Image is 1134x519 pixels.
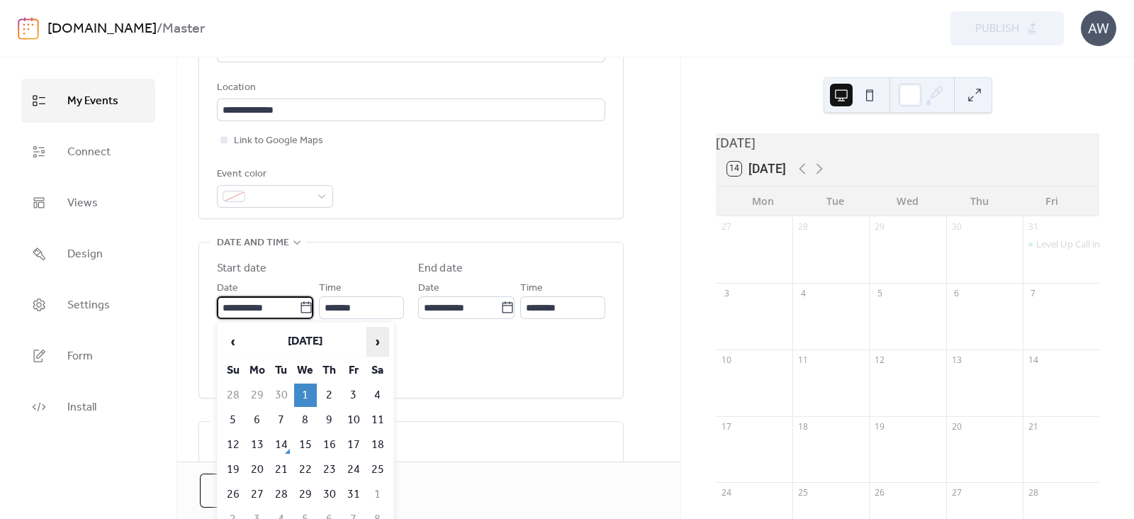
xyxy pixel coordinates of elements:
[246,458,269,481] td: 20
[200,474,293,508] button: Cancel
[217,235,289,252] span: Date and time
[67,90,118,113] span: My Events
[270,433,293,457] td: 14
[797,354,809,366] div: 11
[246,384,269,407] td: 29
[246,359,269,382] th: Mo
[1081,11,1116,46] div: AW
[1023,238,1099,250] div: Level Up Call in English
[21,79,155,123] a: My Events
[799,186,872,216] div: Tue
[222,433,245,457] td: 12
[21,385,155,429] a: Install
[716,133,1099,152] div: [DATE]
[950,287,962,299] div: 6
[217,280,238,297] span: Date
[270,458,293,481] td: 21
[67,345,93,368] span: Form
[722,158,791,179] button: 14[DATE]
[318,384,341,407] td: 2
[222,359,245,382] th: Su
[67,141,111,164] span: Connect
[727,186,799,216] div: Mon
[294,483,317,506] td: 29
[721,287,733,299] div: 3
[67,396,96,419] span: Install
[721,221,733,233] div: 27
[318,359,341,382] th: Th
[418,260,463,277] div: End date
[797,221,809,233] div: 28
[872,186,944,216] div: Wed
[1027,287,1039,299] div: 7
[47,16,157,43] a: [DOMAIN_NAME]
[950,354,962,366] div: 13
[294,408,317,432] td: 8
[342,433,365,457] td: 17
[294,359,317,382] th: We
[21,130,155,174] a: Connect
[366,359,389,382] th: Sa
[234,133,323,150] span: Link to Google Maps
[342,458,365,481] td: 24
[943,186,1016,216] div: Thu
[721,487,733,499] div: 24
[217,79,602,96] div: Location
[950,420,962,432] div: 20
[222,458,245,481] td: 19
[318,433,341,457] td: 16
[294,433,317,457] td: 15
[270,408,293,432] td: 7
[222,483,245,506] td: 26
[342,359,365,382] th: Fr
[418,280,439,297] span: Date
[1016,186,1088,216] div: Fri
[246,483,269,506] td: 27
[318,483,341,506] td: 30
[222,408,245,432] td: 5
[366,483,389,506] td: 1
[367,328,388,356] span: ›
[217,166,330,183] div: Event color
[1027,354,1039,366] div: 14
[950,221,962,233] div: 30
[217,260,266,277] div: Start date
[721,354,733,366] div: 10
[1027,221,1039,233] div: 31
[1027,487,1039,499] div: 28
[270,359,293,382] th: Tu
[366,384,389,407] td: 4
[318,408,341,432] td: 9
[67,192,98,215] span: Views
[874,221,886,233] div: 29
[520,280,543,297] span: Time
[797,420,809,432] div: 18
[874,420,886,432] div: 19
[318,458,341,481] td: 23
[67,243,103,266] span: Design
[162,16,205,43] b: Master
[319,280,342,297] span: Time
[366,408,389,432] td: 11
[67,294,110,317] span: Settings
[246,408,269,432] td: 6
[950,487,962,499] div: 27
[21,283,155,327] a: Settings
[270,384,293,407] td: 30
[246,327,365,357] th: [DATE]
[874,287,886,299] div: 5
[246,433,269,457] td: 13
[721,420,733,432] div: 17
[21,232,155,276] a: Design
[797,287,809,299] div: 4
[874,487,886,499] div: 26
[222,384,245,407] td: 28
[21,181,155,225] a: Views
[270,483,293,506] td: 28
[157,16,162,43] b: /
[294,384,317,407] td: 1
[366,458,389,481] td: 25
[797,487,809,499] div: 25
[342,483,365,506] td: 31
